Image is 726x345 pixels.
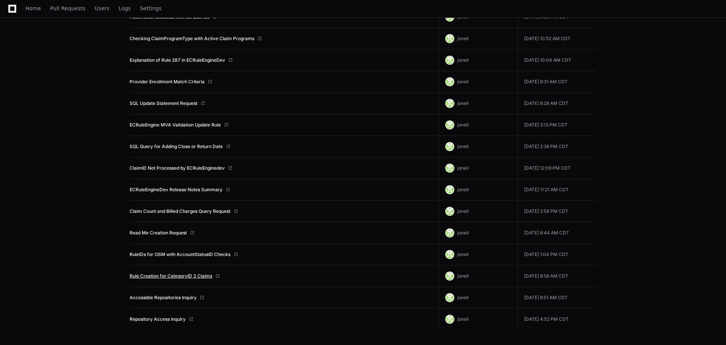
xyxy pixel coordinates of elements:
a: Repository Access Inquiry [130,316,186,322]
span: joneil [457,208,469,214]
td: [DATE] 3:13 PM CDT [518,114,596,136]
span: joneil [457,36,469,41]
a: Provider Enrollment Match Criteria [130,79,205,85]
span: Logs [119,6,131,11]
img: 181785292 [445,99,454,108]
td: [DATE] 2:58 PM CDT [518,201,596,222]
span: joneil [457,57,469,63]
td: [DATE] 8:28 AM CDT [518,93,596,114]
img: 181785292 [445,185,454,194]
span: joneil [457,295,469,300]
span: joneil [457,230,469,236]
td: [DATE] 2:39 PM CDT [518,136,596,158]
span: joneil [457,122,469,128]
a: ECRuleEngineDev Release Notes Summary [130,187,222,193]
span: joneil [457,273,469,279]
td: [DATE] 4:52 PM CDT [518,309,596,330]
span: joneil [457,100,469,106]
img: 181785292 [445,272,454,281]
td: [DATE] 8:31 AM CDT [518,71,596,93]
img: 181785292 [445,34,454,43]
img: 181785292 [445,315,454,324]
span: Users [95,6,110,11]
img: 181785292 [445,207,454,216]
a: Accessible Repositories Inquiry [130,295,197,301]
a: SQL Update Statement Request [130,100,197,106]
img: 181785292 [445,120,454,130]
span: joneil [457,187,469,192]
td: [DATE] 11:21 AM CDT [518,179,596,201]
a: Rule Creation for CategoryID 3 Claims [130,273,212,279]
img: 181785292 [445,250,454,259]
img: 181785292 [445,56,454,65]
a: RuleIDs for OSM with AccountStatusID Checks [130,251,230,258]
td: [DATE] 8:51 AM CDT [518,287,596,309]
img: 181785292 [445,228,454,237]
img: 181785292 [445,77,454,86]
a: Checking ClaimProgramType with Active Claim Programs [130,36,254,42]
a: ECRuleEngine MVA Validation Update Rule [130,122,221,128]
img: 181785292 [445,164,454,173]
a: Explanation of Rule 287 in ECRuleEngineDev [130,57,225,63]
a: ClaimID Not Processed by ECRuleEnginedev [130,165,225,171]
span: Pull Requests [50,6,85,11]
td: [DATE] 8:58 AM CDT [518,265,596,287]
img: 181785292 [445,142,454,151]
span: joneil [457,316,469,322]
td: [DATE] 8:44 AM CDT [518,222,596,244]
span: Home [25,6,41,11]
a: Claim Count and Billed Charges Query Request [130,208,230,214]
img: 181785292 [445,293,454,302]
td: [DATE] 10:52 AM CDT [518,28,596,50]
td: [DATE] 10:04 AM CDT [518,50,596,71]
td: [DATE] 12:09 PM CDT [518,158,596,179]
td: [DATE] 1:04 PM CDT [518,244,596,265]
span: joneil [457,79,469,84]
a: Read Me Creation Request [130,230,187,236]
span: Settings [140,6,161,11]
span: joneil [457,251,469,257]
span: joneil [457,144,469,149]
span: joneil [457,165,469,171]
a: SQL Query for Adding Close or Return Date [130,144,223,150]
